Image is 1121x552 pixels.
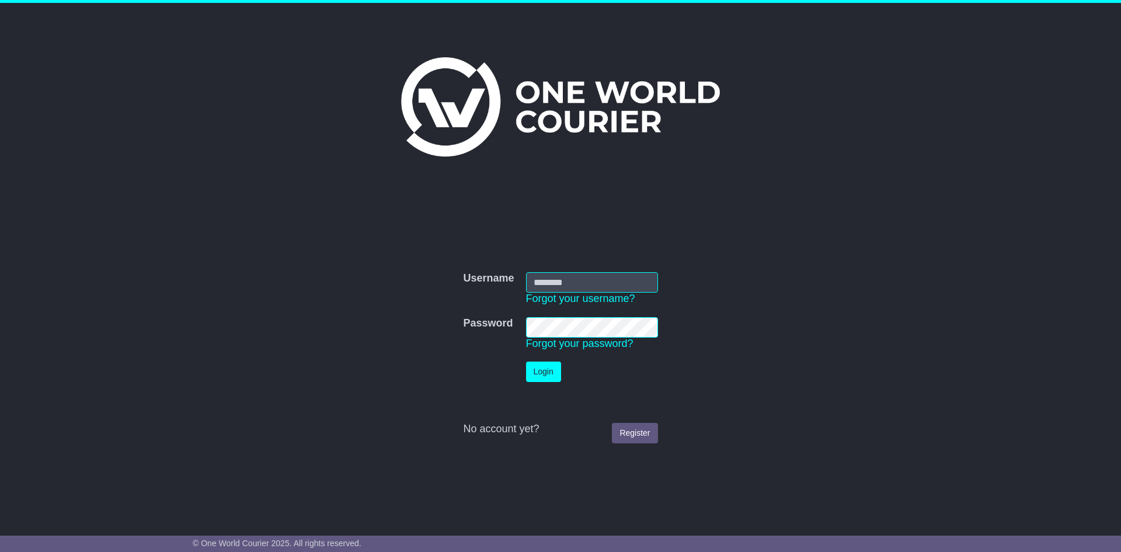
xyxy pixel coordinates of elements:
img: One World [401,57,720,157]
span: © One World Courier 2025. All rights reserved. [193,539,361,548]
div: No account yet? [463,423,657,436]
a: Forgot your password? [526,338,633,349]
label: Password [463,317,513,330]
button: Login [526,362,561,382]
label: Username [463,272,514,285]
a: Forgot your username? [526,293,635,304]
a: Register [612,423,657,443]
